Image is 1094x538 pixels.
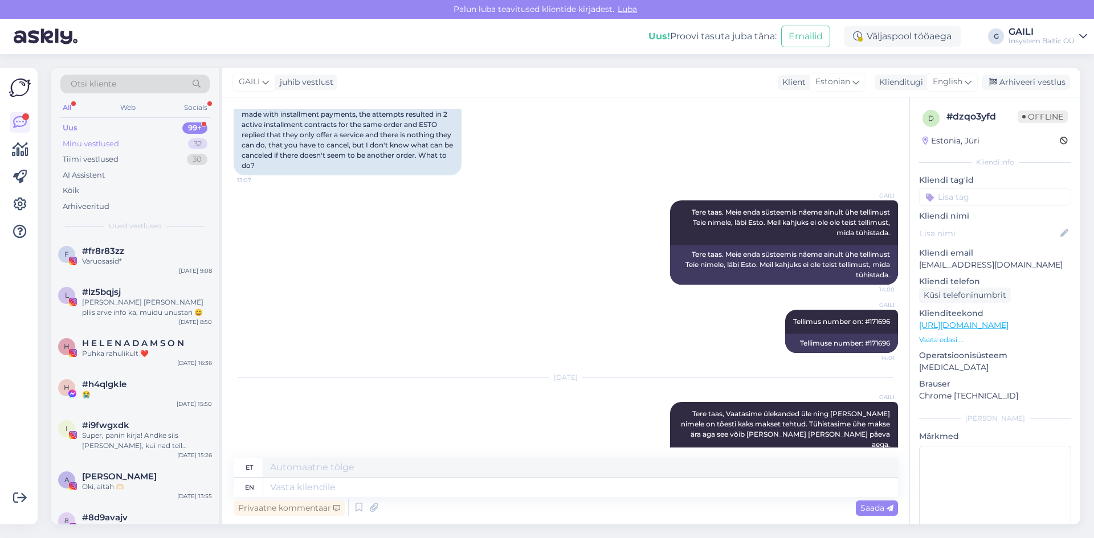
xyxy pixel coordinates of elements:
div: Privaatne kommentaar [234,500,345,516]
p: Brauser [919,378,1071,390]
span: 14:01 [852,354,895,362]
span: Anete Toming [82,471,157,482]
span: Luba [614,4,640,14]
span: Tellimus number on: #171696 [793,317,890,326]
span: i [66,424,68,433]
div: Estonia, Jüri [922,135,979,147]
div: Oki, aitäh 🫶🏻 [82,482,212,492]
span: Offline [1018,110,1068,123]
span: GAILI [852,191,895,200]
span: h [64,383,70,392]
span: A [64,475,70,484]
div: 32 [188,138,207,150]
div: # dzqo3yfd [946,110,1018,124]
div: Attachment [82,523,212,533]
p: Vaata edasi ... [919,335,1071,345]
div: Arhiveeritud [63,201,109,212]
span: #fr8r83zz [82,246,124,256]
span: #i9fwgxdk [82,420,129,430]
a: GAILIInsystem Baltic OÜ [1009,27,1087,46]
div: Proovi tasuta juba täna: [648,30,777,43]
span: Uued vestlused [109,221,162,231]
div: 30 [187,154,207,165]
div: Küsi telefoninumbrit [919,288,1011,303]
div: [DATE] 13:55 [177,492,212,500]
div: AI Assistent [63,170,105,181]
div: Väljaspool tööaega [844,26,961,47]
div: Minu vestlused [63,138,119,150]
div: Tere taas. Meie enda süsteemis näeme ainult ühe tellimust Teie nimele, läbi Esto. Meil kahjuks ei... [670,245,898,285]
p: Kliendi tag'id [919,174,1071,186]
span: H E L E N A D A M S O N [82,338,184,348]
div: et [246,458,253,477]
div: [DATE] 16:36 [177,359,212,367]
div: Varuosasid* [82,256,212,266]
div: 😭 [82,389,212,400]
div: [DATE] 8:50 [179,318,212,326]
div: Kliendi info [919,157,1071,167]
div: [DATE] 9:08 [179,266,212,275]
div: Klient [778,76,806,88]
div: en [245,478,254,497]
div: [DATE] [234,372,898,383]
span: Tere taas. Meie enda süsteemis näeme ainult ühe tellimust Teie nimele, läbi Esto. Meil kahjuks ei... [692,208,892,237]
div: Insystem Baltic OÜ [1009,36,1075,46]
div: Tiimi vestlused [63,154,119,165]
span: Otsi kliente [71,78,116,90]
div: Web [118,100,138,115]
p: [EMAIL_ADDRESS][DOMAIN_NAME] [919,259,1071,271]
input: Lisa tag [919,188,1071,206]
p: Kliendi nimi [919,210,1071,222]
input: Lisa nimi [920,227,1058,240]
div: [PERSON_NAME] [PERSON_NAME] pliis arve info ka, muidu unustan 😄 [82,297,212,318]
span: d [928,114,934,122]
button: Emailid [781,26,830,47]
span: #h4qlgkle [82,379,126,389]
div: [DATE] 15:50 [177,400,212,408]
a: [URL][DOMAIN_NAME] [919,320,1009,330]
span: English [933,76,962,88]
span: Tere taas, Vaatasime ülekanded üle ning [PERSON_NAME] nimele on tõesti kaks makset tehtud. Tühist... [681,409,892,449]
span: GAILI [239,76,260,88]
p: Kliendi telefon [919,276,1071,288]
div: Tellimuse number: #171696 [785,334,898,353]
div: [DATE] 15:26 [177,451,212,459]
img: Askly Logo [9,77,31,98]
div: Super, panin kirja! Andke siis [PERSON_NAME], kui nad teil [PERSON_NAME] on ja mis mõtted tekivad :) [82,430,212,451]
p: Chrome [TECHNICAL_ID] [919,390,1071,402]
span: H [64,342,70,351]
div: Puhka rahulikult ❤️ [82,348,212,359]
p: Märkmed [919,430,1071,442]
span: f [64,250,69,258]
div: All [60,100,74,115]
span: GAILI [852,301,895,309]
span: 8 [64,516,69,525]
span: l [65,291,69,299]
span: #8d9avajv [82,512,128,523]
div: Uus [63,122,77,134]
span: #lz5bqjsj [82,287,121,297]
div: Klienditugi [875,76,923,88]
span: Saada [860,503,893,513]
span: Estonian [815,76,850,88]
p: Operatsioonisüsteem [919,350,1071,362]
div: [PERSON_NAME] [919,413,1071,424]
span: 14:00 [852,285,895,294]
div: GAILI [1009,27,1075,36]
p: [MEDICAL_DATA] [919,362,1071,373]
b: Uus! [648,31,670,42]
div: Hello again. Now the problem is that since the order was made with installment payments, the atte... [234,95,462,175]
span: 13:07 [237,176,280,184]
div: Kõik [63,185,79,196]
p: Kliendi email [919,247,1071,259]
div: juhib vestlust [275,76,333,88]
p: Klienditeekond [919,307,1071,319]
span: GAILI [852,393,895,401]
div: Arhiveeri vestlus [982,75,1070,90]
div: G [988,28,1004,44]
div: 99+ [182,122,207,134]
div: Socials [182,100,210,115]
